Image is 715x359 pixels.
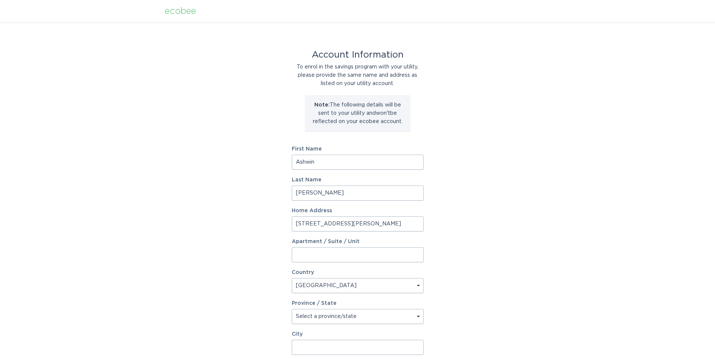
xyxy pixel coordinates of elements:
[292,208,424,213] label: Home Address
[292,177,424,183] label: Last Name
[292,301,337,306] label: Province / State
[292,239,424,244] label: Apartment / Suite / Unit
[292,63,424,88] div: To enrol in the savings program with your utility, please provide the same name and address as li...
[165,7,196,15] div: ecobee
[292,270,314,275] label: Country
[311,101,405,126] p: The following details will be sent to your utility and won't be reflected on your ecobee account.
[292,51,424,59] div: Account Information
[314,102,330,108] strong: Note:
[292,146,424,152] label: First Name
[292,332,424,337] label: City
